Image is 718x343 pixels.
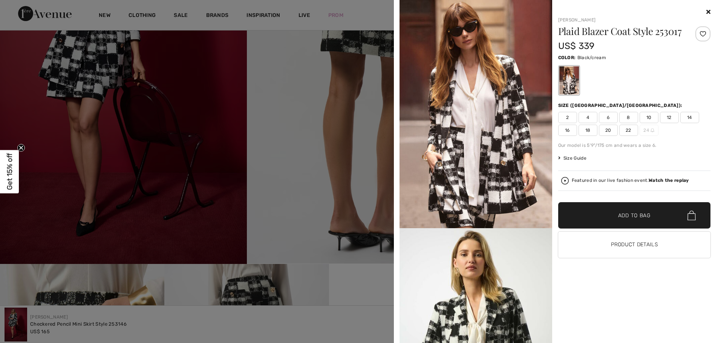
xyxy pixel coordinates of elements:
[599,112,618,123] span: 6
[558,112,577,123] span: 2
[577,55,606,60] span: Black/cream
[649,178,689,183] strong: Watch the replay
[558,26,685,36] h1: Plaid Blazer Coat Style 253017
[558,142,711,149] div: Our model is 5'9"/175 cm and wears a size 6.
[558,102,684,109] div: Size ([GEOGRAPHIC_DATA]/[GEOGRAPHIC_DATA]):
[561,177,569,184] img: Watch the replay
[618,212,651,220] span: Add to Bag
[640,125,658,136] span: 24
[572,178,689,183] div: Featured in our live fashion event.
[579,112,597,123] span: 4
[640,112,658,123] span: 10
[17,144,25,151] button: Close teaser
[558,202,711,229] button: Add to Bag
[651,128,654,132] img: ring-m.svg
[619,112,638,123] span: 8
[558,125,577,136] span: 16
[619,125,638,136] span: 22
[17,5,32,12] span: Help
[5,153,14,190] span: Get 15% off
[660,112,679,123] span: 12
[558,55,576,60] span: Color:
[558,41,595,51] span: US$ 339
[680,112,699,123] span: 14
[579,125,597,136] span: 18
[558,155,586,162] span: Size Guide
[558,232,711,258] button: Product Details
[599,125,618,136] span: 20
[687,210,696,220] img: Bag.svg
[559,66,579,95] div: Black/cream
[558,17,596,23] a: [PERSON_NAME]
